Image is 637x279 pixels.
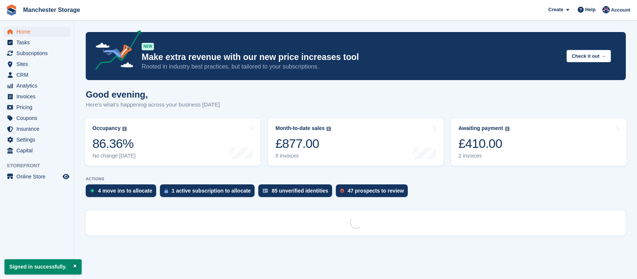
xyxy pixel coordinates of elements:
[85,118,261,166] a: Occupancy 86.36% No change [DATE]
[89,30,141,73] img: price-adjustments-announcement-icon-8257ccfd72463d97f412b2fc003d46551f7dbcb40ab6d574587a9cd5c0d94...
[20,4,83,16] a: Manchester Storage
[142,52,561,63] p: Make extra revenue with our new price increases tool
[142,43,154,50] div: NEW
[16,59,61,69] span: Sites
[4,91,70,102] a: menu
[458,125,503,131] div: Awaiting payment
[92,125,120,131] div: Occupancy
[86,101,220,109] p: Here's what's happening across your business [DATE]
[6,4,17,16] img: stora-icon-8386f47178a22dfd0bd8f6a31ec36ba5ce8667c1dd55bd0f319d3a0aa187defe.svg
[4,59,70,69] a: menu
[16,70,61,80] span: CRM
[4,171,70,182] a: menu
[4,80,70,91] a: menu
[16,37,61,48] span: Tasks
[16,134,61,145] span: Settings
[275,136,331,151] div: £877.00
[16,26,61,37] span: Home
[90,188,94,193] img: move_ins_to_allocate_icon-fdf77a2bb77ea45bf5b3d319d69a93e2d87916cf1d5bf7949dd705db3b84f3ca.svg
[4,134,70,145] a: menu
[505,127,510,131] img: icon-info-grey-7440780725fd019a000dd9b08b2336e03edf1995a4989e88bcd33f0948082b44.svg
[611,6,630,14] span: Account
[4,70,70,80] a: menu
[4,102,70,112] a: menu
[98,188,152,194] div: 4 move ins to allocate
[4,26,70,37] a: menu
[4,259,82,275] p: Signed in successfully.
[16,48,61,58] span: Subscriptions
[16,80,61,91] span: Analytics
[275,153,331,159] div: 8 invoices
[62,172,70,181] a: Preview store
[122,127,127,131] img: icon-info-grey-7440780725fd019a000dd9b08b2336e03edf1995a4989e88bcd33f0948082b44.svg
[16,171,61,182] span: Online Store
[258,184,336,201] a: 85 unverified identities
[458,136,510,151] div: £410.00
[164,188,168,193] img: active_subscription_to_allocate_icon-d502201f5373d7db506a760aba3b589e785aa758c864c3986d89f69b8ff3...
[4,145,70,156] a: menu
[16,124,61,134] span: Insurance
[86,89,220,99] h1: Good evening,
[160,184,258,201] a: 1 active subscription to allocate
[86,184,160,201] a: 4 move ins to allocate
[7,162,74,169] span: Storefront
[16,113,61,123] span: Coupons
[567,50,611,62] button: Check it out →
[16,145,61,156] span: Capital
[92,136,136,151] div: 86.36%
[142,63,561,71] p: Rooted in industry best practices, but tailored to your subscriptions.
[4,48,70,58] a: menu
[451,118,627,166] a: Awaiting payment £410.00 2 invoices
[263,188,268,193] img: verify_identity-adf6edd0f0f0b5bbfe63781bf79b02c33cf7c696d77639b501bdc392416b5a36.svg
[348,188,404,194] div: 47 prospects to review
[272,188,328,194] div: 85 unverified identities
[16,102,61,112] span: Pricing
[458,153,510,159] div: 2 invoices
[336,184,411,201] a: 47 prospects to review
[86,177,626,181] p: ACTIONS
[340,188,344,193] img: prospect-51fa495bee0391a8d652442698ab0144808aea92771e9ea1ae160a38d050c398.svg
[268,118,444,166] a: Month-to-date sales £877.00 8 invoices
[172,188,251,194] div: 1 active subscription to allocate
[548,6,563,13] span: Create
[585,6,596,13] span: Help
[4,37,70,48] a: menu
[275,125,325,131] div: Month-to-date sales
[16,91,61,102] span: Invoices
[4,124,70,134] a: menu
[92,153,136,159] div: No change [DATE]
[4,113,70,123] a: menu
[327,127,331,131] img: icon-info-grey-7440780725fd019a000dd9b08b2336e03edf1995a4989e88bcd33f0948082b44.svg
